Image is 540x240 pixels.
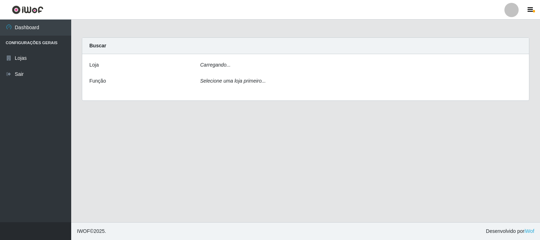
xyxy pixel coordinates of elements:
[77,228,106,235] span: © 2025 .
[200,78,266,84] i: Selecione uma loja primeiro...
[89,77,106,85] label: Função
[486,228,534,235] span: Desenvolvido por
[89,61,99,69] label: Loja
[200,62,231,68] i: Carregando...
[12,5,43,14] img: CoreUI Logo
[77,228,90,234] span: IWOF
[524,228,534,234] a: iWof
[89,43,106,48] strong: Buscar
